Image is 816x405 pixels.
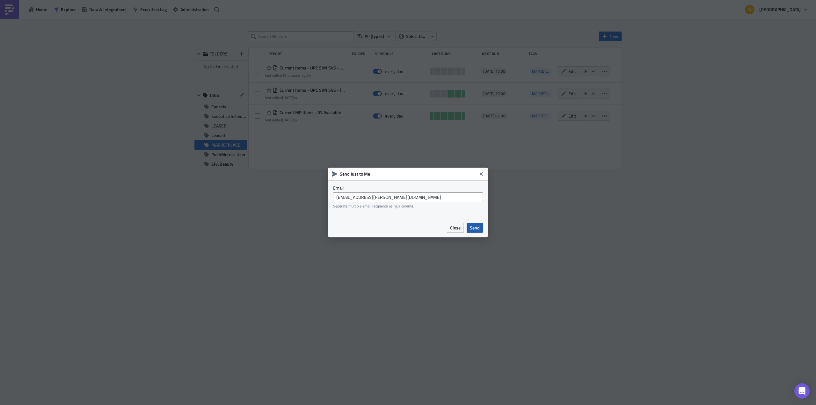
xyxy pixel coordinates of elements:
span: Close [450,224,461,231]
button: Close [447,223,464,233]
h6: Send Just to Me [340,171,477,177]
label: Email [333,185,483,191]
div: Seperate multiple email recipients using a comma. [333,204,483,208]
button: Close [477,169,486,179]
div: Open Intercom Messenger [794,383,810,399]
button: Send [467,223,483,233]
span: Send [470,224,480,231]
